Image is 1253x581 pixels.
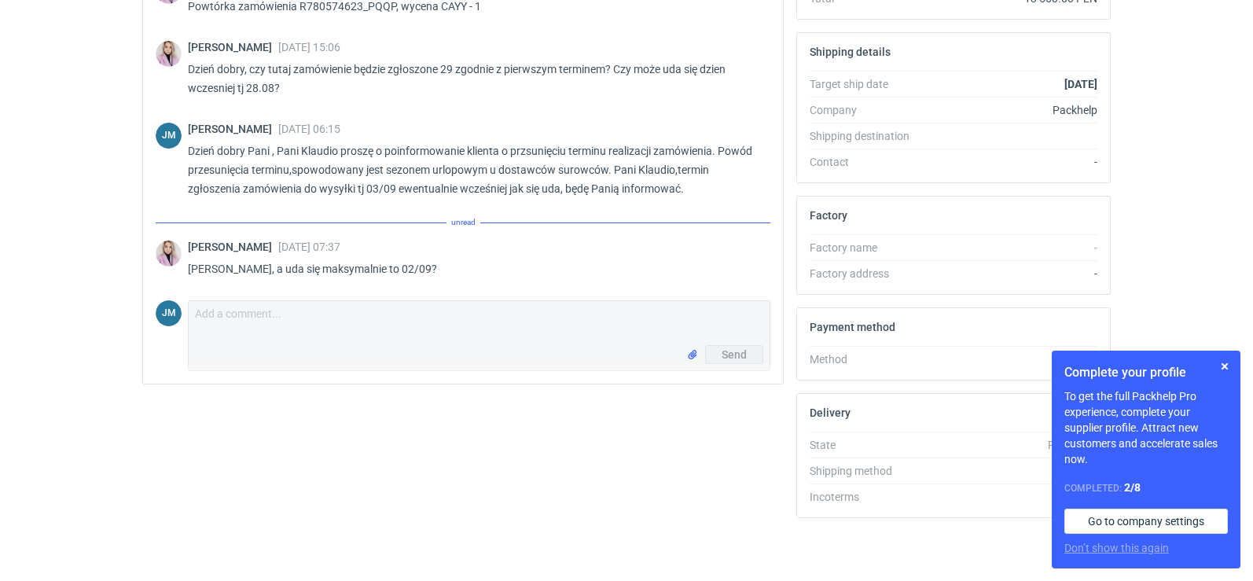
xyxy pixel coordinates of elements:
div: Packhelp [924,102,1097,118]
p: [PERSON_NAME], a uda się maksymalnie to 02/09? [188,259,758,278]
h2: Factory [810,209,847,222]
p: To get the full Packhelp Pro experience, complete your supplier profile. Attract new customers an... [1064,388,1228,467]
span: Send [722,349,747,360]
div: Shipping method [810,463,924,479]
div: - [924,154,1097,170]
figcaption: JM [156,300,182,326]
p: Dzień dobry, czy tutaj zamówienie będzie zgłoszone 29 zgodnie z pierwszym terminem? Czy może uda ... [188,60,758,97]
figcaption: JM [156,123,182,149]
a: Go to company settings [1064,509,1228,534]
span: [PERSON_NAME] [188,41,278,53]
button: Don’t show this again [1064,540,1169,556]
button: Skip for now [1215,357,1234,376]
div: - [924,266,1097,281]
div: Pickup [924,463,1097,479]
button: Send [705,345,763,364]
div: Factory name [810,240,924,256]
div: Joanna Myślak [156,123,182,149]
div: Joanna Myślak [156,300,182,326]
div: Incoterms [810,489,924,505]
div: Company [810,102,924,118]
span: [DATE] 07:37 [278,241,340,253]
div: Target ship date [810,76,924,92]
span: [DATE] 15:06 [278,41,340,53]
span: [PERSON_NAME] [188,123,278,135]
img: Klaudia Wiśniewska [156,241,182,267]
strong: [DATE] [1064,78,1097,90]
h2: Payment method [810,321,895,333]
h1: Complete your profile [1064,363,1228,382]
em: Pending... [1048,439,1097,451]
img: Klaudia Wiśniewska [156,41,182,67]
div: Contact [810,154,924,170]
span: [PERSON_NAME] [188,241,278,253]
div: Factory address [810,266,924,281]
strong: 2 / 8 [1124,481,1141,494]
div: State [810,437,924,453]
h2: Shipping details [810,46,891,58]
div: - [924,351,1097,367]
span: unread [446,214,480,231]
p: Dzień dobry Pani , Pani Klaudio proszę o poinformowanie klienta o przsunięciu terminu realizacji ... [188,142,758,198]
div: Shipping destination [810,128,924,144]
h2: Delivery [810,406,851,419]
div: Completed: [1064,480,1228,496]
div: Method [810,351,924,367]
div: EXW [924,489,1097,505]
span: [DATE] 06:15 [278,123,340,135]
div: - [924,240,1097,256]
